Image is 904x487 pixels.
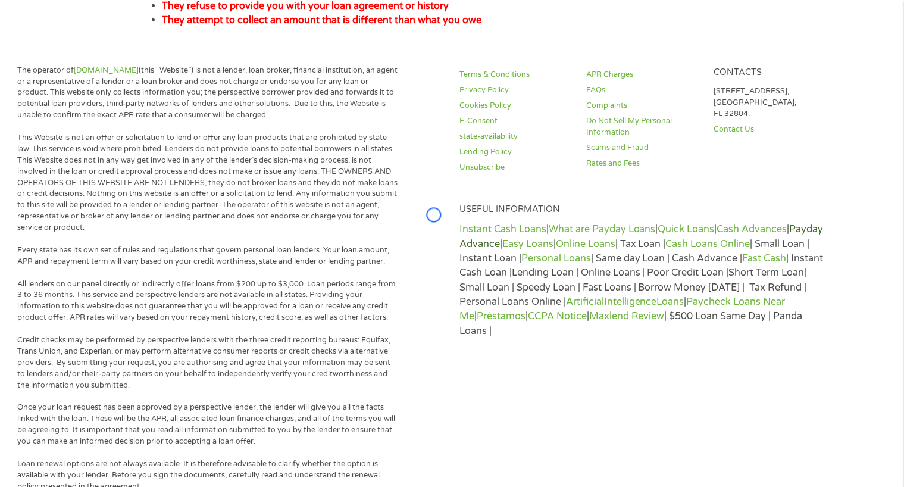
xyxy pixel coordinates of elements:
[586,85,699,96] a: FAQs
[717,223,787,235] a: Cash Advances
[17,279,399,324] p: All lenders on our panel directly or indirectly offer loans from $200 up to $3,000. Loan periods ...
[459,296,786,322] a: Paycheck Loans Near Me
[459,69,572,80] a: Terms & Conditions
[586,100,699,111] a: Complaints
[17,132,399,233] p: This Website is not an offer or solicitation to lend or offer any loan products that are prohibit...
[459,131,572,142] a: state-availability
[17,245,399,267] p: Every state has its own set of rules and regulations that govern personal loan lenders. Your loan...
[604,296,657,308] a: Intelligence
[714,67,826,79] h4: Contacts
[589,310,665,322] a: Maxlend Review
[17,402,399,447] p: Once your loan request has been approved by a perspective lender, the lender will give you all th...
[459,223,824,249] a: Payday Advance
[459,204,826,216] h4: Useful Information
[459,146,572,158] a: Lending Policy
[459,162,572,173] a: Unsubscribe
[74,65,139,75] a: [DOMAIN_NAME]
[17,65,399,121] p: The operator of (this “Website”) is not a lender, loan broker, financial institution, an agent or...
[477,310,525,322] a: Préstamos
[714,124,826,135] a: Contact Us
[459,100,572,111] a: Cookies Policy
[459,85,572,96] a: Privacy Policy
[586,69,699,80] a: APR Charges
[162,14,481,26] span: They attempt to collect an amount that is different than what you owe
[502,238,553,250] a: Easy Loans
[657,296,684,308] a: Loans
[566,296,604,308] a: Artificial
[17,335,399,391] p: Credit checks may be performed by perspective lenders with the three credit reporting bureaus: Eq...
[528,310,587,322] a: CCPA Notice
[658,223,715,235] a: Quick Loans
[556,238,615,250] a: Online Loans
[459,222,826,338] p: | | | | | | | Tax Loan | | Small Loan | Instant Loan | | Same day Loan | Cash Advance | | Instant...
[459,115,572,127] a: E-Consent
[743,252,787,264] a: Fast Cash
[459,223,546,235] a: Instant Cash Loans
[586,115,699,138] a: Do Not Sell My Personal Information
[714,86,826,120] p: [STREET_ADDRESS], [GEOGRAPHIC_DATA], FL 32804.
[586,158,699,169] a: Rates and Fees
[521,252,591,264] a: Personal Loans
[666,238,750,250] a: Cash Loans Online
[549,223,656,235] a: What are Payday Loans
[586,142,699,154] a: Scams and Fraud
